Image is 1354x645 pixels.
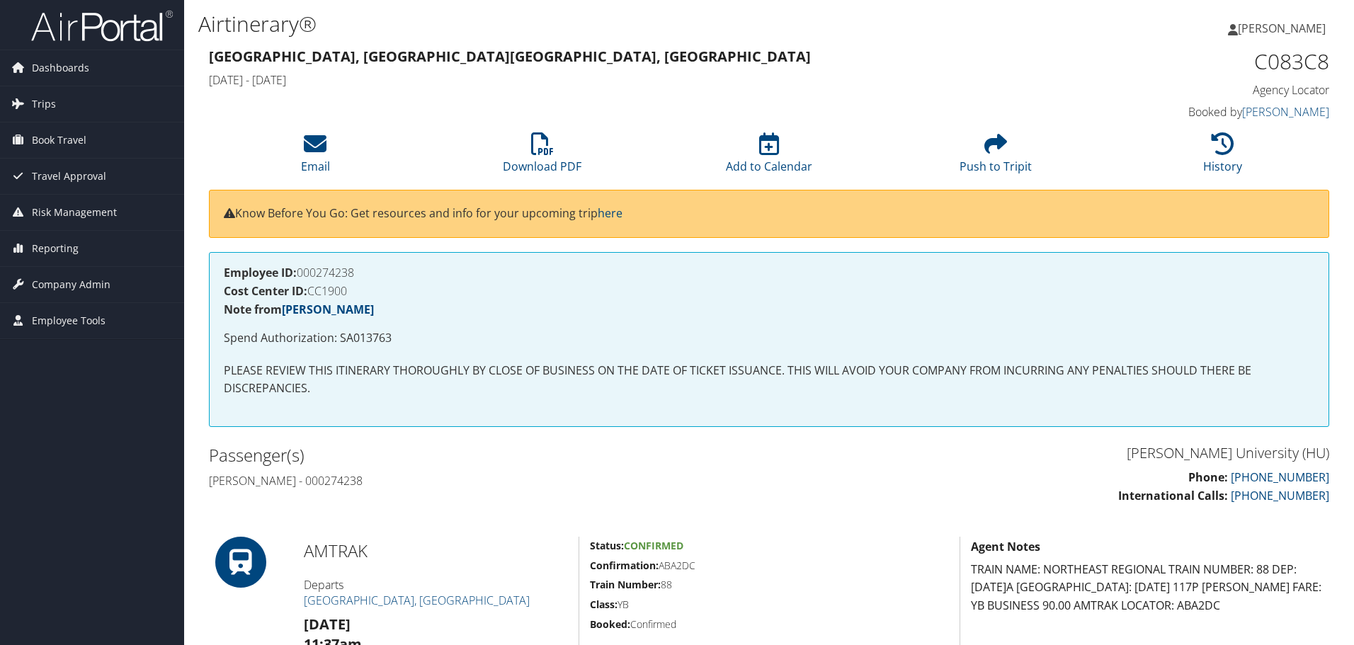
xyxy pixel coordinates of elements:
strong: Cost Center ID: [224,283,307,299]
strong: Class: [590,598,618,611]
a: History [1203,140,1242,174]
p: Know Before You Go: Get resources and info for your upcoming trip [224,205,1314,223]
a: Add to Calendar [726,140,812,174]
strong: Agent Notes [971,539,1040,554]
strong: [GEOGRAPHIC_DATA], [GEOGRAPHIC_DATA] [GEOGRAPHIC_DATA], [GEOGRAPHIC_DATA] [209,47,811,66]
a: Download PDF [503,140,581,174]
a: [PHONE_NUMBER] [1231,488,1329,503]
h4: Booked by [1065,104,1329,120]
p: Spend Authorization: SA013763 [224,329,1314,348]
span: Book Travel [32,122,86,158]
strong: Phone: [1188,469,1228,485]
a: Email [301,140,330,174]
h1: Airtinerary® [198,9,960,39]
h4: Departs [304,577,568,609]
strong: Train Number: [590,578,661,591]
h2: Passenger(s) [209,443,758,467]
h2: AMTRAK [304,539,568,563]
strong: Booked: [590,617,630,631]
a: [PERSON_NAME] [282,302,374,317]
a: [GEOGRAPHIC_DATA], [GEOGRAPHIC_DATA] [304,593,530,608]
a: [PERSON_NAME] [1242,104,1329,120]
h4: [DATE] - [DATE] [209,72,1044,88]
strong: Confirmation: [590,559,659,572]
span: Travel Approval [32,159,106,194]
a: [PHONE_NUMBER] [1231,469,1329,485]
p: TRAIN NAME: NORTHEAST REGIONAL TRAIN NUMBER: 88 DEP: [DATE]A [GEOGRAPHIC_DATA]: [DATE] 117P [PERS... [971,561,1329,615]
img: airportal-logo.png [31,9,173,42]
h5: Confirmed [590,617,948,632]
h4: 000274238 [224,267,1314,278]
strong: International Calls: [1118,488,1228,503]
span: Employee Tools [32,303,106,338]
a: Push to Tripit [960,140,1032,174]
h5: 88 [590,578,948,592]
span: Dashboards [32,50,89,86]
span: Risk Management [32,195,117,230]
span: Reporting [32,231,79,266]
p: PLEASE REVIEW THIS ITINERARY THOROUGHLY BY CLOSE OF BUSINESS ON THE DATE OF TICKET ISSUANCE. THIS... [224,362,1314,398]
h3: [PERSON_NAME] University (HU) [780,443,1329,463]
strong: Note from [224,302,374,317]
h4: [PERSON_NAME] - 000274238 [209,473,758,489]
strong: Status: [590,539,624,552]
span: [PERSON_NAME] [1238,21,1326,36]
a: [PERSON_NAME] [1228,7,1340,50]
strong: Employee ID: [224,265,297,280]
h4: CC1900 [224,285,1314,297]
strong: [DATE] [304,615,351,634]
h5: ABA2DC [590,559,948,573]
a: here [598,205,622,221]
h4: Agency Locator [1065,82,1329,98]
span: Confirmed [624,539,683,552]
span: Company Admin [32,267,110,302]
h5: YB [590,598,948,612]
h1: C083C8 [1065,47,1329,76]
span: Trips [32,86,56,122]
